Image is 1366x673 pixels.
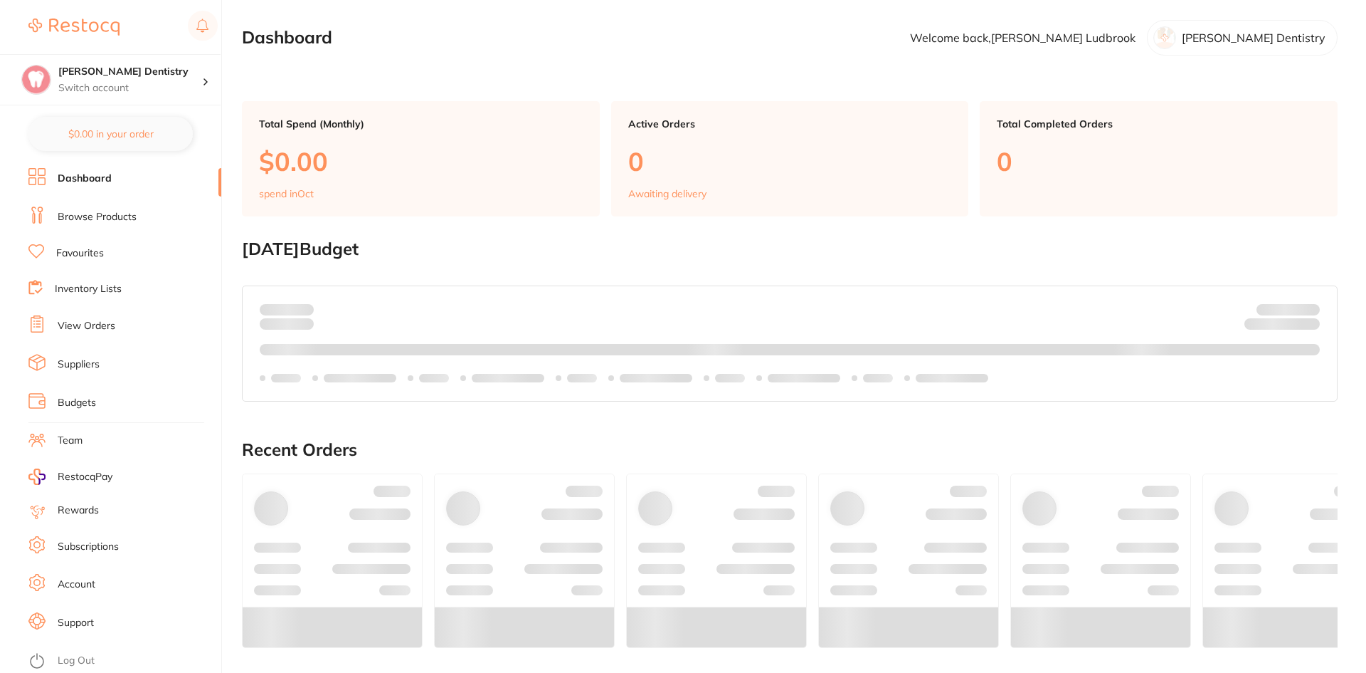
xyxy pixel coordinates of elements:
[259,118,583,130] p: Total Spend (Monthly)
[58,81,202,95] p: Switch account
[1292,303,1320,315] strong: $NaN
[28,469,46,485] img: RestocqPay
[58,504,99,518] a: Rewards
[472,372,544,384] p: Labels extended
[628,188,706,199] p: Awaiting delivery
[242,101,600,216] a: Total Spend (Monthly)$0.00spend inOct
[58,319,115,333] a: View Orders
[58,65,202,79] h4: Ashmore Dentistry
[611,101,969,216] a: Active Orders0Awaiting delivery
[1244,315,1320,333] p: Remaining:
[260,315,314,333] p: month
[28,11,120,43] a: Restocq Logo
[56,246,104,261] a: Favourites
[242,440,1338,460] h2: Recent Orders
[22,66,51,94] img: Ashmore Dentistry
[1182,31,1325,44] p: [PERSON_NAME] Dentistry
[1256,303,1320,315] p: Budget:
[997,118,1320,130] p: Total Completed Orders
[58,470,112,484] span: RestocqPay
[419,372,449,384] p: Labels
[58,396,96,410] a: Budgets
[58,578,95,592] a: Account
[58,616,94,630] a: Support
[58,172,112,186] a: Dashboard
[289,303,314,315] strong: $0.00
[28,650,217,673] button: Log Out
[863,372,893,384] p: Labels
[28,19,120,36] img: Restocq Logo
[55,282,122,296] a: Inventory Lists
[628,147,952,176] p: 0
[259,188,314,199] p: spend in Oct
[242,28,332,48] h2: Dashboard
[58,434,83,448] a: Team
[324,372,396,384] p: Labels extended
[715,372,745,384] p: Labels
[916,372,988,384] p: Labels extended
[271,372,301,384] p: Labels
[58,654,95,668] a: Log Out
[768,372,840,384] p: Labels extended
[259,147,583,176] p: $0.00
[997,147,1320,176] p: 0
[910,31,1135,44] p: Welcome back, [PERSON_NAME] Ludbrook
[260,303,314,315] p: Spent:
[628,118,952,130] p: Active Orders
[58,210,137,224] a: Browse Products
[58,540,119,554] a: Subscriptions
[28,469,112,485] a: RestocqPay
[980,101,1338,216] a: Total Completed Orders0
[1295,320,1320,333] strong: $0.00
[28,117,193,151] button: $0.00 in your order
[567,372,597,384] p: Labels
[242,239,1338,259] h2: [DATE] Budget
[620,372,692,384] p: Labels extended
[58,358,100,372] a: Suppliers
